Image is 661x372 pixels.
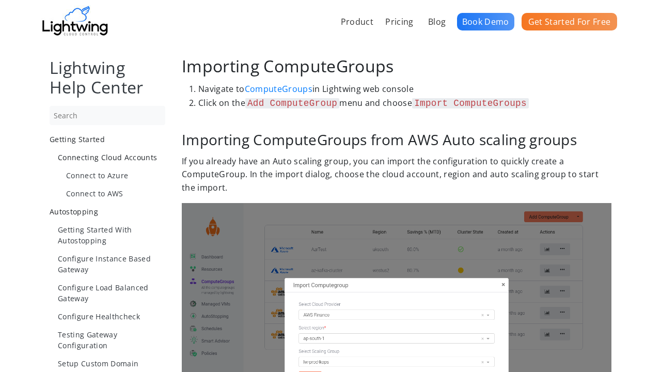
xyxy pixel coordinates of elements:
[337,10,377,33] a: Product
[58,152,157,162] span: Connecting Cloud Accounts
[182,58,611,74] h2: Importing ComputeGroups
[58,358,165,369] a: Setup Custom Domain
[182,132,611,147] h3: Importing ComputeGroups from AWS Auto scaling groups
[382,10,417,33] a: Pricing
[66,170,165,181] a: Connect to Azure
[58,282,165,304] a: Configure Load Balanced Gateway
[58,253,165,275] a: Configure Instance Based Gateway
[58,329,165,351] a: Testing Gateway Configuration
[182,155,611,195] p: If you already have an Auto scaling group, you can import the configuration to quickly create a C...
[58,224,165,246] a: Getting Started With Autostopping
[50,106,165,125] input: Search
[50,56,144,98] a: Lightwing Help Center
[66,188,165,199] a: Connect to AWS
[50,207,98,216] span: Autostopping
[412,98,529,109] code: Import ComputeGroups
[198,96,611,111] li: Click on the menu and choose
[457,13,514,30] a: Book Demo
[198,83,611,96] li: Navigate to in Lightwing web console
[50,134,105,144] span: Getting Started
[245,98,339,109] code: Add ComputeGroup
[522,13,617,30] a: Get Started For Free
[245,83,312,95] a: ComputeGroups
[58,311,165,322] a: Configure Healthcheck
[424,10,449,33] a: Blog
